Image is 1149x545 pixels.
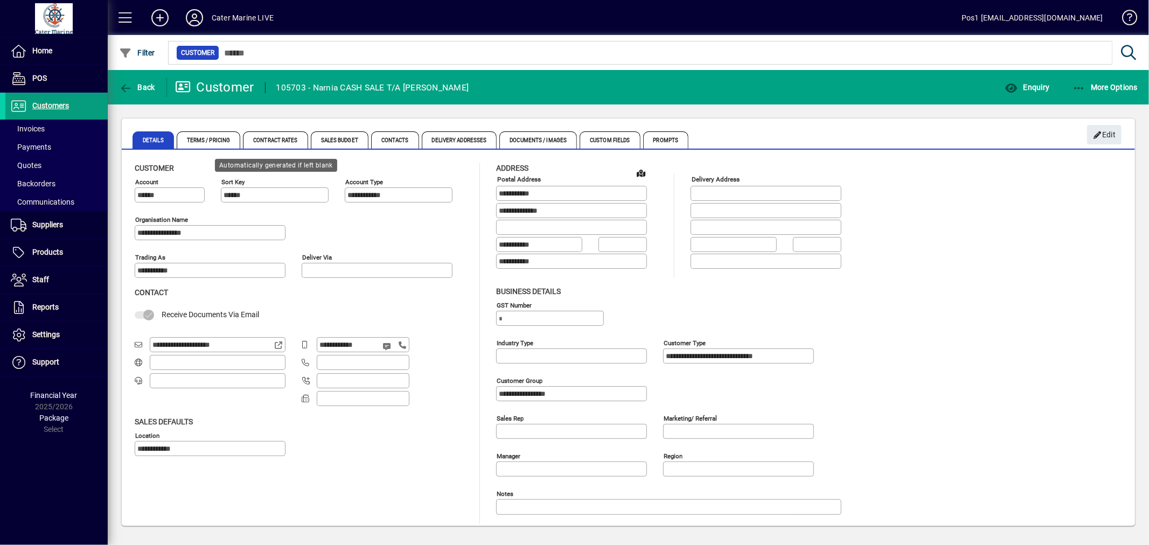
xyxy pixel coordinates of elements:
[580,131,640,149] span: Custom Fields
[11,124,45,133] span: Invoices
[5,38,108,65] a: Home
[135,417,193,426] span: Sales defaults
[496,287,561,296] span: Business details
[496,164,528,172] span: Address
[32,101,69,110] span: Customers
[5,156,108,174] a: Quotes
[1005,83,1049,92] span: Enquiry
[11,161,41,170] span: Quotes
[276,79,469,96] div: 105703 - Narnia CASH SALE T/A [PERSON_NAME]
[135,254,165,261] mat-label: Trading as
[31,391,78,400] span: Financial Year
[135,288,168,297] span: Contact
[243,131,308,149] span: Contract Rates
[5,65,108,92] a: POS
[664,414,717,422] mat-label: Marketing/ Referral
[215,159,337,172] div: Automatically generated if left blank
[302,254,332,261] mat-label: Deliver via
[32,74,47,82] span: POS
[664,452,683,459] mat-label: Region
[221,178,245,186] mat-label: Sort key
[181,47,214,58] span: Customer
[108,78,167,97] app-page-header-button: Back
[175,79,254,96] div: Customer
[116,78,158,97] button: Back
[135,431,159,439] mat-label: Location
[1073,83,1138,92] span: More Options
[962,9,1103,26] div: Pos1 [EMAIL_ADDRESS][DOMAIN_NAME]
[497,339,533,346] mat-label: Industry type
[32,358,59,366] span: Support
[497,376,542,384] mat-label: Customer group
[311,131,368,149] span: Sales Budget
[5,120,108,138] a: Invoices
[632,164,650,181] a: View on map
[119,83,155,92] span: Back
[375,333,401,359] button: Send SMS
[32,220,63,229] span: Suppliers
[643,131,689,149] span: Prompts
[212,9,274,26] div: Cater Marine LIVE
[5,294,108,321] a: Reports
[143,8,177,27] button: Add
[116,43,158,62] button: Filter
[11,179,55,188] span: Backorders
[5,322,108,348] a: Settings
[497,414,524,422] mat-label: Sales rep
[39,414,68,422] span: Package
[11,198,74,206] span: Communications
[135,164,174,172] span: Customer
[5,193,108,211] a: Communications
[497,452,520,459] mat-label: Manager
[11,143,51,151] span: Payments
[177,8,212,27] button: Profile
[32,303,59,311] span: Reports
[664,339,706,346] mat-label: Customer type
[1070,78,1141,97] button: More Options
[5,349,108,376] a: Support
[133,131,174,149] span: Details
[32,248,63,256] span: Products
[32,330,60,339] span: Settings
[1002,78,1052,97] button: Enquiry
[5,174,108,193] a: Backorders
[345,178,383,186] mat-label: Account Type
[497,301,532,309] mat-label: GST Number
[32,275,49,284] span: Staff
[177,131,241,149] span: Terms / Pricing
[1093,126,1116,144] span: Edit
[499,131,577,149] span: Documents / Images
[1087,125,1122,144] button: Edit
[119,48,155,57] span: Filter
[5,212,108,239] a: Suppliers
[32,46,52,55] span: Home
[135,178,158,186] mat-label: Account
[135,216,188,223] mat-label: Organisation name
[422,131,497,149] span: Delivery Addresses
[5,138,108,156] a: Payments
[5,267,108,294] a: Staff
[1114,2,1136,37] a: Knowledge Base
[162,310,259,319] span: Receive Documents Via Email
[497,490,513,497] mat-label: Notes
[5,239,108,266] a: Products
[371,131,419,149] span: Contacts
